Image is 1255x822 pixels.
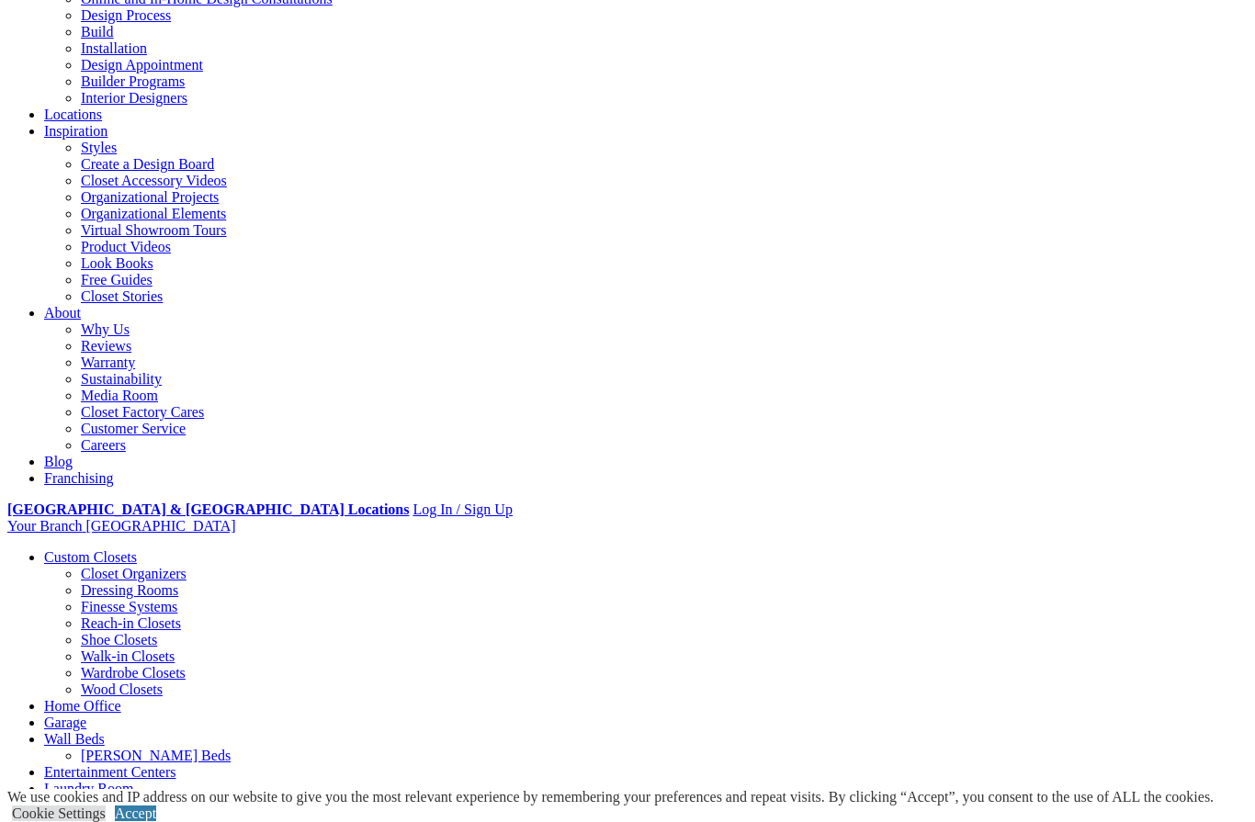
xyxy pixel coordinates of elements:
a: Styles [81,140,117,155]
a: Customer Service [81,421,186,436]
a: Entertainment Centers [44,764,176,780]
a: Closet Organizers [81,566,187,581]
a: Organizational Projects [81,189,219,205]
a: Virtual Showroom Tours [81,222,227,238]
a: Closet Accessory Videos [81,173,227,188]
a: Inspiration [44,123,107,139]
a: Wardrobe Closets [81,665,186,681]
a: Installation [81,40,147,56]
a: Custom Closets [44,549,137,565]
a: Garage [44,715,86,730]
a: Closet Stories [81,288,163,304]
a: Interior Designers [81,90,187,106]
a: Why Us [81,321,130,337]
span: [GEOGRAPHIC_DATA] [85,518,235,534]
div: We use cookies and IP address on our website to give you the most relevant experience by remember... [7,789,1214,805]
a: Reviews [81,338,131,354]
a: Builder Programs [81,73,185,89]
a: Cookie Settings [12,805,106,821]
a: Reach-in Closets [81,615,181,631]
a: Free Guides [81,272,153,287]
a: [GEOGRAPHIC_DATA] & [GEOGRAPHIC_DATA] Locations [7,501,409,517]
a: Design Appointment [81,57,203,73]
a: Shoe Closets [81,632,157,647]
a: Your Branch [GEOGRAPHIC_DATA] [7,518,236,534]
a: Franchising [44,470,114,486]
a: Accept [115,805,156,821]
a: Blog [44,454,73,469]
a: Wood Closets [81,681,163,697]
a: Look Books [81,255,153,271]
a: Careers [81,437,126,453]
a: Build [81,24,114,39]
a: Product Videos [81,239,171,254]
a: Locations [44,107,102,122]
a: Closet Factory Cares [81,404,204,420]
a: Dressing Rooms [81,582,178,598]
a: Organizational Elements [81,206,226,221]
a: About [44,305,81,321]
a: Warranty [81,355,135,370]
a: Create a Design Board [81,156,214,172]
span: Your Branch [7,518,82,534]
a: Wall Beds [44,731,105,747]
a: Laundry Room [44,781,133,796]
a: Design Process [81,7,171,23]
a: Sustainability [81,371,162,387]
a: [PERSON_NAME] Beds [81,748,231,763]
a: Log In / Sign Up [413,501,512,517]
a: Walk-in Closets [81,648,175,664]
a: Media Room [81,388,158,403]
a: Finesse Systems [81,599,177,614]
a: Home Office [44,698,121,714]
